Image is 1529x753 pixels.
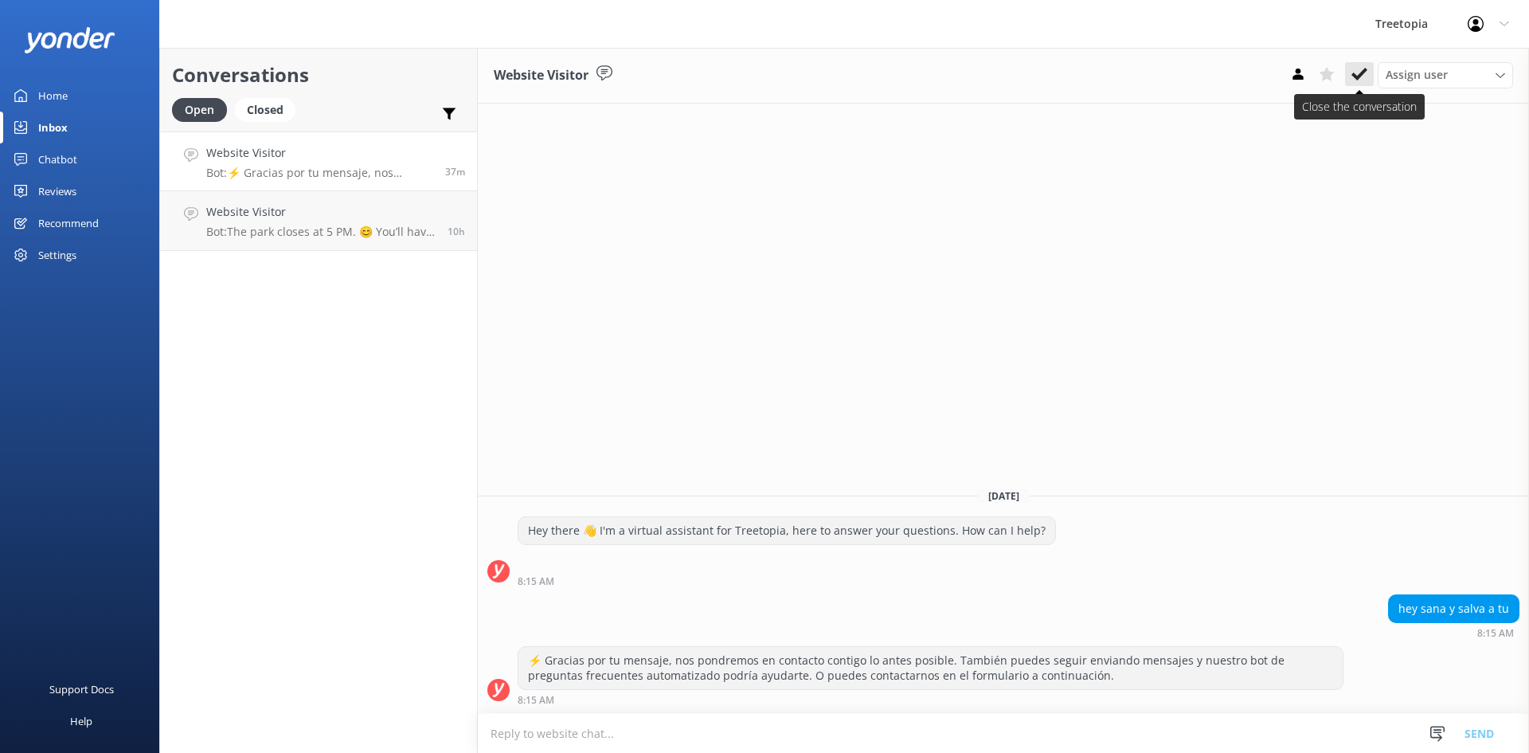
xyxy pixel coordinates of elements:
div: Open [172,98,227,122]
a: Website VisitorBot:The park closes at 5 PM. 😊 You’ll have plenty of time to enjoy everything befo... [160,191,477,251]
div: Hey there 👋 I'm a virtual assistant for Treetopia, here to answer your questions. How can I help? [518,517,1055,544]
strong: 8:15 AM [1477,629,1514,638]
div: Closed [235,98,295,122]
span: Assign user [1386,66,1448,84]
span: Sep 15 2025 09:57pm (UTC -06:00) America/Mexico_City [448,225,465,238]
strong: 8:15 AM [518,577,554,586]
div: Sep 16 2025 08:15am (UTC -06:00) America/Mexico_City [518,694,1343,705]
a: Website VisitorBot:⚡ Gracias por tu mensaje, nos pondremos en contacto contigo lo antes posible. ... [160,131,477,191]
div: ⚡ Gracias por tu mensaje, nos pondremos en contacto contigo lo antes posible. También puedes segu... [518,647,1343,689]
span: Sep 16 2025 08:15am (UTC -06:00) America/Mexico_City [445,165,465,178]
span: [DATE] [979,489,1029,503]
h4: Website Visitor [206,203,436,221]
div: Support Docs [49,673,114,705]
div: Assign User [1378,62,1513,88]
h4: Website Visitor [206,144,433,162]
div: hey sana y salva a tu [1389,595,1519,622]
div: Recommend [38,207,99,239]
div: Home [38,80,68,112]
div: Inbox [38,112,68,143]
p: Bot: ⚡ Gracias por tu mensaje, nos pondremos en contacto contigo lo antes posible. También puedes... [206,166,433,180]
strong: 8:15 AM [518,696,554,705]
h3: Website Visitor [494,65,589,86]
div: Sep 16 2025 08:15am (UTC -06:00) America/Mexico_City [518,575,1056,586]
div: Sep 16 2025 08:15am (UTC -06:00) America/Mexico_City [1388,627,1519,638]
a: Open [172,100,235,118]
div: Chatbot [38,143,77,175]
div: Reviews [38,175,76,207]
div: Help [70,705,92,737]
h2: Conversations [172,60,465,90]
a: Closed [235,100,303,118]
img: yonder-white-logo.png [24,27,115,53]
div: Settings [38,239,76,271]
p: Bot: The park closes at 5 PM. 😊 You’ll have plenty of time to enjoy everything before then! [206,225,436,239]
